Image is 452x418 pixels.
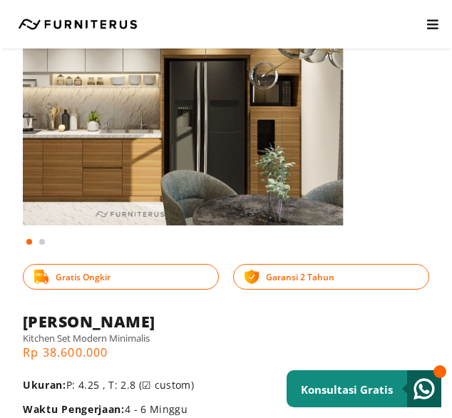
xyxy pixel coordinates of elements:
[23,402,429,416] p: 4 - 6 Minggu
[23,378,66,392] span: Ukuran:
[23,402,125,416] span: Waktu Pengerjaan:
[23,332,429,345] h5: Kitchen Set Modern Minimalis
[56,271,111,283] span: Gratis Ongkir
[301,382,393,397] small: Konsultasi Gratis
[287,370,441,407] a: Konsultasi Gratis
[23,378,429,392] p: P: 4.25 , T: 2.8 (☑ custom)
[266,271,334,283] span: Garansi 2 Tahun
[23,345,429,360] p: Rp 38.600.000
[23,311,429,332] h1: [PERSON_NAME]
